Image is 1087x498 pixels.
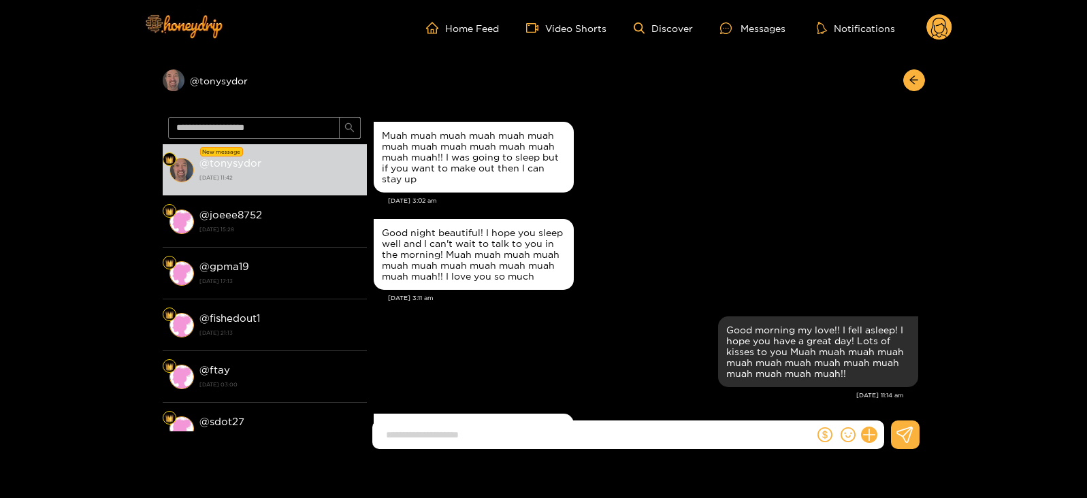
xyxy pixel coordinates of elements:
[169,210,194,234] img: conversation
[718,316,918,387] div: Aug. 26, 11:14 am
[388,196,918,205] div: [DATE] 3:02 am
[199,312,260,324] strong: @ fishedout1
[720,20,785,36] div: Messages
[634,22,693,34] a: Discover
[374,219,574,290] div: Aug. 26, 3:11 am
[382,227,566,282] div: Good night beautiful! I hope you sleep well and I can't wait to talk to you in the morning! Muah ...
[199,430,360,442] strong: [DATE] 09:30
[909,75,919,86] span: arrow-left
[169,261,194,286] img: conversation
[199,416,244,427] strong: @ sdot27
[199,275,360,287] strong: [DATE] 17:13
[165,311,174,319] img: Fan Level
[199,171,360,184] strong: [DATE] 11:42
[199,261,249,272] strong: @ gpma19
[726,325,910,379] div: Good morning my love!! I fell asleep! I hope you have a great day! Lots of kisses to you Muah mua...
[817,427,832,442] span: dollar
[526,22,606,34] a: Video Shorts
[199,209,262,220] strong: @ joeee8752
[199,364,230,376] strong: @ ftay
[169,313,194,337] img: conversation
[199,157,261,169] strong: @ tonysydor
[169,365,194,389] img: conversation
[200,147,243,156] div: New message
[165,414,174,422] img: Fan Level
[165,156,174,164] img: Fan Level
[199,378,360,391] strong: [DATE] 03:00
[526,22,545,34] span: video-camera
[813,21,899,35] button: Notifications
[165,207,174,216] img: Fan Level
[841,427,856,442] span: smile
[426,22,445,34] span: home
[169,416,194,441] img: conversation
[815,425,835,445] button: dollar
[163,69,367,91] div: @tonysydor
[388,293,918,303] div: [DATE] 3:11 am
[165,259,174,267] img: Fan Level
[344,122,355,134] span: search
[199,223,360,235] strong: [DATE] 15:28
[339,117,361,139] button: search
[169,158,194,182] img: conversation
[374,391,904,400] div: [DATE] 11:14 am
[903,69,925,91] button: arrow-left
[165,363,174,371] img: Fan Level
[199,327,360,339] strong: [DATE] 21:13
[426,22,499,34] a: Home Feed
[382,130,566,184] div: Muah muah muah muah muah muah muah muah muah muah muah muah muah muah!! I was going to sleep but ...
[374,122,574,193] div: Aug. 26, 3:02 am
